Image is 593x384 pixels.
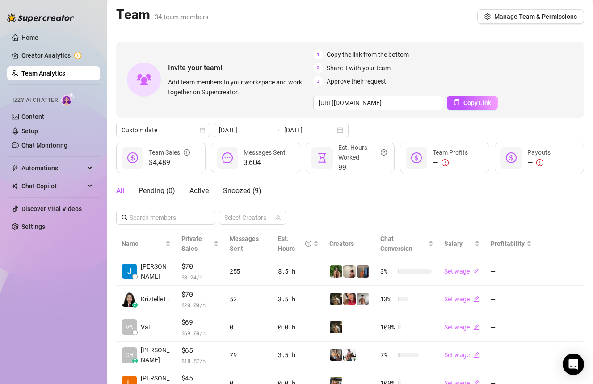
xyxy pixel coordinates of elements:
[357,265,369,278] img: Wayne
[324,230,375,257] th: Creators
[141,294,169,304] span: Kriztelle L.
[141,322,150,332] span: Val
[444,351,479,359] a: Set wageedit
[463,99,491,106] span: Copy Link
[149,148,190,157] div: Team Sales
[189,186,209,195] span: Active
[444,240,463,247] span: Salary
[21,179,85,193] span: Chat Copilot
[21,142,67,149] a: Chat Monitoring
[473,268,479,274] span: edit
[21,223,45,230] a: Settings
[127,152,138,163] span: dollar-circle
[181,261,219,272] span: $70
[141,262,171,281] span: [PERSON_NAME]
[168,77,310,97] span: Add team members to your workspace and work together on Supercreator.
[447,96,498,110] button: Copy Link
[380,266,395,276] span: 3 %
[380,322,395,332] span: 100 %
[244,149,286,156] span: Messages Sent
[61,93,75,105] img: AI Chatter
[149,157,190,168] span: $4,489
[21,48,93,63] a: Creator Analytics exclamation-circle
[380,350,395,360] span: 7 %
[327,50,409,59] span: Copy the link from the bottom
[330,349,342,361] img: George
[494,13,577,20] span: Manage Team & Permissions
[132,358,138,363] div: z
[230,235,259,252] span: Messages Sent
[433,157,468,168] div: —
[21,113,44,120] a: Content
[21,34,38,41] a: Home
[284,125,335,135] input: End date
[305,234,311,253] span: question-circle
[278,234,312,253] div: Est. Hours
[122,123,205,137] span: Custom date
[116,186,124,196] div: All
[444,324,479,331] a: Set wageedit
[313,50,323,59] span: 1
[168,62,313,73] span: Invite your team!
[125,350,134,360] span: CH
[380,235,412,252] span: Chat Conversion
[219,125,270,135] input: Start date
[184,148,190,157] span: info-circle
[122,215,128,221] span: search
[485,342,537,370] td: —
[155,13,209,21] span: 34 team members
[21,127,38,135] a: Setup
[477,9,584,24] button: Manage Team & Permissions
[276,215,281,220] span: team
[181,356,219,365] span: $ 18.57 /h
[21,70,65,77] a: Team Analytics
[181,329,219,338] span: $ 69.00 /h
[181,373,219,384] span: $45
[230,266,267,276] div: 255
[563,354,584,375] div: Open Intercom Messenger
[181,317,219,328] span: $69
[132,302,138,308] div: z
[433,149,468,156] span: Team Profits
[230,294,267,304] div: 52
[12,183,17,189] img: Chat Copilot
[13,96,58,105] span: Izzy AI Chatter
[278,294,319,304] div: 3.5 h
[181,345,219,356] span: $65
[21,205,82,212] a: Discover Viral Videos
[116,6,209,23] h2: Team
[485,257,537,286] td: —
[343,293,356,305] img: Vanessa
[444,268,479,275] a: Set wageedit
[181,289,219,300] span: $70
[244,157,286,168] span: 3,604
[338,162,387,173] span: 99
[313,76,323,86] span: 3
[444,295,479,303] a: Set wageedit
[278,322,319,332] div: 0.0 h
[442,159,449,166] span: exclamation-circle
[484,13,491,20] span: setting
[122,264,137,279] img: Rupert T.
[139,186,175,196] div: Pending ( 0 )
[278,350,319,360] div: 3.5 h
[230,350,267,360] div: 79
[357,293,369,305] img: aussieboy_j
[527,157,551,168] div: —
[313,63,323,73] span: 2
[506,152,517,163] span: dollar-circle
[122,239,164,249] span: Name
[381,143,387,162] span: question-circle
[200,127,205,133] span: calendar
[273,127,281,134] span: swap-right
[230,322,267,332] div: 0
[485,313,537,342] td: —
[12,165,19,172] span: thunderbolt
[116,230,176,257] th: Name
[454,99,460,105] span: copy
[343,265,356,278] img: Ralphy
[181,300,219,309] span: $ 20.00 /h
[223,186,261,195] span: Snoozed ( 9 )
[411,152,422,163] span: dollar-circle
[380,294,395,304] span: 13 %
